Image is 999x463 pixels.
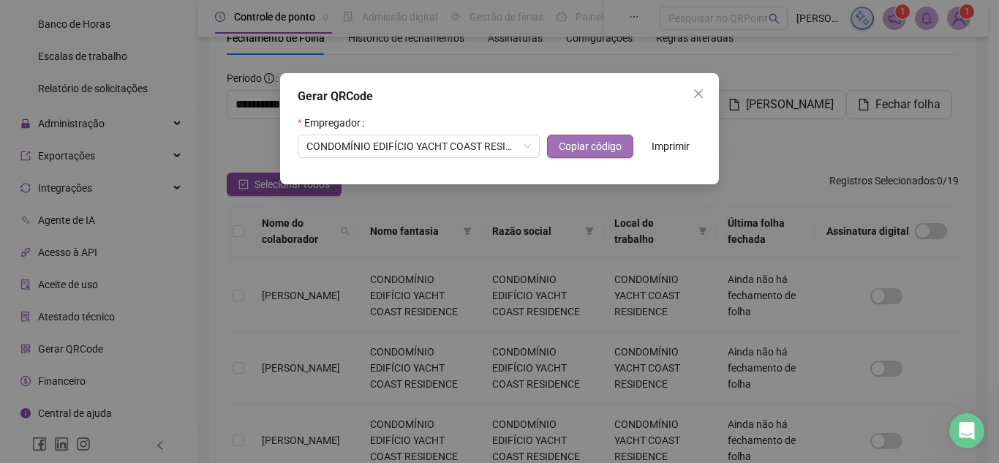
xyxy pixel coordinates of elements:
span: close [693,88,704,99]
span: CONDOMÍNIO EDIFÍCIO YACHT COAST RESIDENCE [306,135,531,157]
label: Empregador [298,111,370,135]
button: Copiar código [547,135,633,158]
div: Gerar QRCode [298,88,701,105]
iframe: Intercom live chat [949,413,984,448]
span: Copiar código [559,138,622,154]
button: Close [687,82,710,105]
span: Imprimir [652,138,690,154]
button: Imprimir [640,135,701,158]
